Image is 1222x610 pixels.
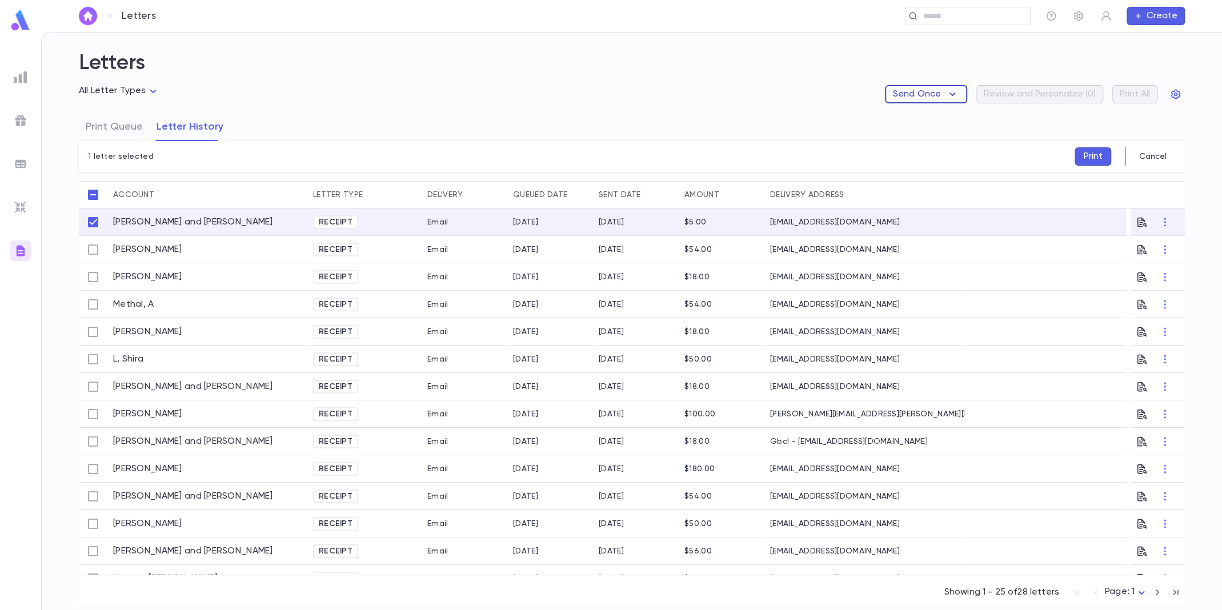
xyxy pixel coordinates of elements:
[684,181,719,208] div: Amount
[313,181,363,208] div: Letter Type
[113,354,143,365] a: L, Shira
[314,355,357,364] span: Receipt
[81,11,95,21] img: home_white.a664292cf8c1dea59945f0da9f25487c.svg
[684,355,712,364] div: $50.00
[764,373,964,400] div: [EMAIL_ADDRESS][DOMAIN_NAME]
[113,518,182,529] a: [PERSON_NAME]
[88,152,154,161] p: 1 letter selected
[113,299,154,310] a: Methal, A
[14,157,27,171] img: batches_grey.339ca447c9d9533ef1741baa751efc33.svg
[684,437,710,446] div: $18.00
[113,326,182,338] a: [PERSON_NAME]
[1136,405,1148,423] button: Preview
[314,464,357,473] span: Receipt
[599,547,624,556] div: 9/13/2025
[157,113,223,141] button: Letter History
[684,492,712,501] div: $54.00
[1075,147,1111,166] button: Print
[513,327,538,336] div: 9/14/2025
[764,181,964,208] div: Delivery Address
[599,464,624,473] div: 9/13/2025
[764,400,964,428] div: [PERSON_NAME][EMAIL_ADDRESS][PERSON_NAME][DOMAIN_NAME]
[314,547,357,556] span: Receipt
[113,181,154,208] div: Account
[107,181,307,208] div: Account
[513,245,538,254] div: 9/14/2025
[513,519,538,528] div: 9/13/2025
[14,244,27,258] img: letters_gradient.3eab1cb48f695cfc331407e3924562ea.svg
[599,245,624,254] div: 9/14/2025
[1136,542,1148,560] button: Preview
[427,492,448,501] div: Email
[513,464,538,473] div: 9/13/2025
[513,218,538,227] div: 9/16/2025
[764,565,964,592] div: [EMAIL_ADDRESS][DOMAIN_NAME]
[513,300,538,309] div: 9/14/2025
[113,408,182,420] a: [PERSON_NAME]
[314,272,357,282] span: Receipt
[599,272,624,282] div: 9/14/2025
[599,181,641,208] div: Sent Date
[314,574,357,583] span: Receipt
[1105,587,1135,596] span: Page: 1
[79,82,160,100] div: All Letter Types
[684,327,710,336] div: $18.00
[1136,240,1148,259] button: Preview
[684,382,710,391] div: $18.00
[764,455,964,483] div: [EMAIL_ADDRESS][DOMAIN_NAME]
[1139,146,1176,167] button: Cancel
[513,181,567,208] div: Queued Date
[427,574,448,583] div: Email
[314,382,357,391] span: Receipt
[113,573,218,584] a: Hunger, [PERSON_NAME]
[684,218,706,227] div: $5.00
[684,519,712,528] div: $50.00
[113,436,273,447] a: [PERSON_NAME] and [PERSON_NAME]
[599,327,624,336] div: 9/14/2025
[513,437,538,446] div: 9/13/2025
[1136,432,1148,451] button: Preview
[764,346,964,373] div: [EMAIL_ADDRESS][DOMAIN_NAME]
[684,547,712,556] div: $56.00
[427,181,463,208] div: Delivery
[14,114,27,127] img: campaigns_grey.99e729a5f7ee94e3726e6486bddda8f1.svg
[679,181,764,208] div: Amount
[599,410,624,419] div: 9/13/2025
[113,463,182,475] a: [PERSON_NAME]
[427,355,448,364] div: Email
[599,382,624,391] div: 9/13/2025
[427,272,448,282] div: Email
[314,492,357,501] span: Receipt
[314,410,357,419] span: Receipt
[599,519,624,528] div: 9/13/2025
[599,300,624,309] div: 9/14/2025
[314,300,357,309] span: Receipt
[764,510,964,537] div: [EMAIL_ADDRESS][DOMAIN_NAME]
[684,574,712,583] div: $36.00
[79,86,146,95] span: All Letter Types
[1136,378,1148,396] button: Preview
[1136,350,1148,368] button: Preview
[1136,295,1148,314] button: Preview
[513,492,538,501] div: 9/13/2025
[764,537,964,565] div: [EMAIL_ADDRESS][DOMAIN_NAME]
[764,263,964,291] div: [EMAIL_ADDRESS][DOMAIN_NAME]
[113,545,273,557] a: [PERSON_NAME] and [PERSON_NAME]
[684,464,715,473] div: $180.00
[1136,515,1148,533] button: Preview
[599,574,624,583] div: 9/12/2025
[427,245,448,254] div: Email
[599,437,624,446] div: 9/13/2025
[513,355,538,364] div: 9/14/2025
[507,181,593,208] div: Queued Date
[113,216,273,228] a: [PERSON_NAME] and [PERSON_NAME]
[113,244,182,255] a: [PERSON_NAME]
[599,492,624,501] div: 9/13/2025
[427,300,448,309] div: Email
[427,437,448,446] div: Email
[314,437,357,446] span: Receipt
[764,236,964,263] div: [EMAIL_ADDRESS][DOMAIN_NAME]
[1136,487,1148,505] button: Preview
[885,85,967,103] button: Send Once
[764,291,964,318] div: [EMAIL_ADDRESS][DOMAIN_NAME]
